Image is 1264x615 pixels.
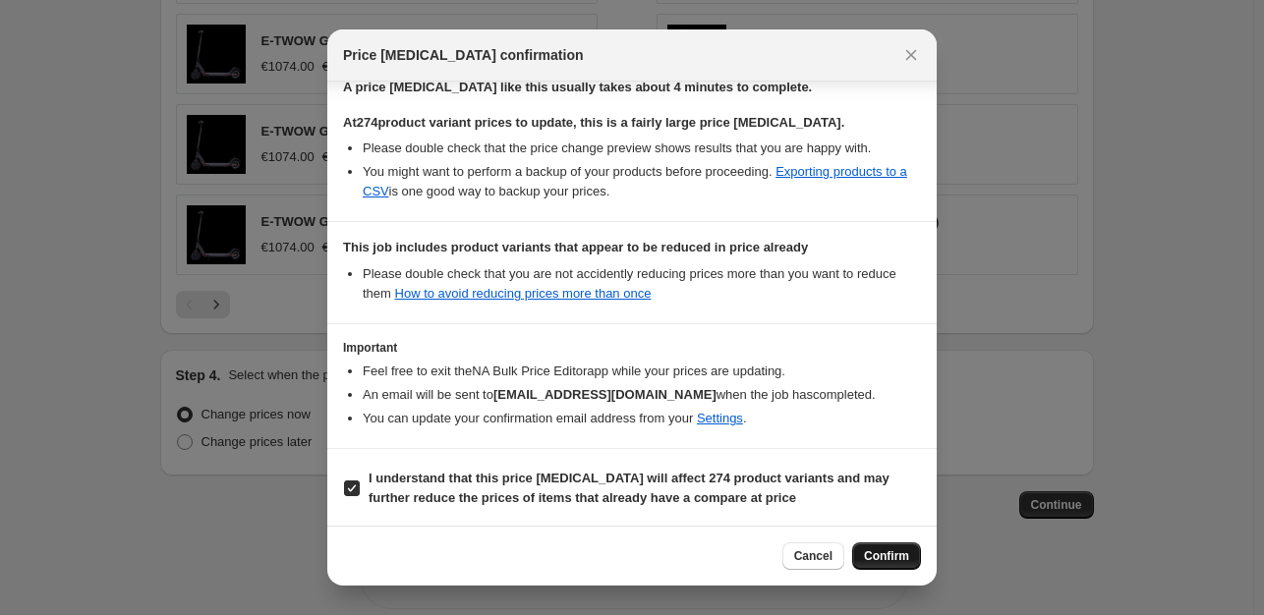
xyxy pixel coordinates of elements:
button: Close [897,41,925,69]
li: Please double check that you are not accidently reducing prices more than you want to reduce them [363,264,921,304]
li: Please double check that the price change preview shows results that you are happy with. [363,139,921,158]
li: You can update your confirmation email address from your . [363,409,921,428]
button: Confirm [852,542,921,570]
li: An email will be sent to when the job has completed . [363,385,921,405]
b: At 274 product variant prices to update, this is a fairly large price [MEDICAL_DATA]. [343,115,844,130]
span: Cancel [794,548,833,564]
b: A price [MEDICAL_DATA] like this usually takes about 4 minutes to complete. [343,80,812,94]
button: Cancel [782,542,844,570]
b: I understand that this price [MEDICAL_DATA] will affect 274 product variants and may further redu... [369,471,890,505]
a: How to avoid reducing prices more than once [395,286,652,301]
a: Settings [697,411,743,425]
li: Feel free to exit the NA Bulk Price Editor app while your prices are updating. [363,362,921,381]
span: Confirm [864,548,909,564]
b: This job includes product variants that appear to be reduced in price already [343,240,808,254]
b: [EMAIL_ADDRESS][DOMAIN_NAME] [493,387,717,402]
li: You might want to perform a backup of your products before proceeding. is one good way to backup ... [363,162,921,201]
span: Price [MEDICAL_DATA] confirmation [343,45,584,65]
a: Exporting products to a CSV [363,164,907,198]
h3: Important [343,340,921,356]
